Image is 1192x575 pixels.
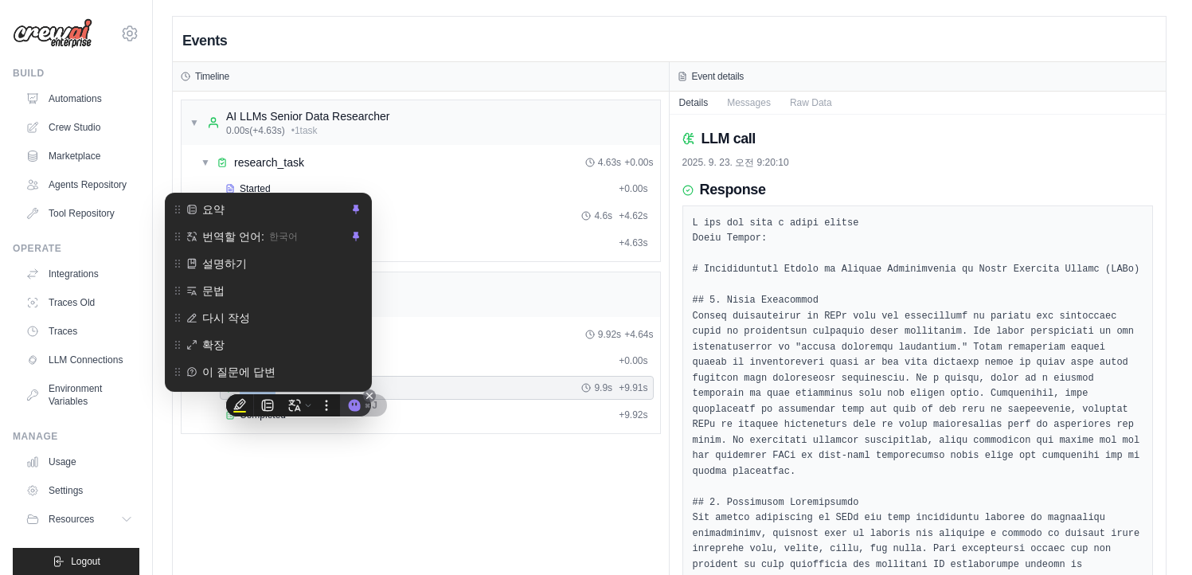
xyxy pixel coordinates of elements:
iframe: Chat Widget [1112,499,1192,575]
h3: Event details [692,70,745,83]
a: Crew Studio [19,115,139,140]
h2: Events [182,29,227,52]
a: Marketplace [19,143,139,169]
div: 채팅 위젯 [1112,499,1192,575]
a: Environment Variables [19,376,139,414]
a: Tool Repository [19,201,139,226]
span: + 9.92s [619,409,647,421]
span: Resources [49,513,94,526]
div: Operate [13,242,139,255]
span: + 0.00s [624,156,653,169]
span: 9.9s [594,381,612,394]
a: Settings [19,478,139,503]
span: ▼ [190,116,199,129]
span: 4.6s [594,209,612,222]
span: + 4.63s [619,237,647,249]
div: 2025. 9. 23. 오전 9:20:10 [682,156,1154,169]
span: + 0.00s [619,182,647,195]
div: AI LLMs Senior Data Researcher [226,108,389,124]
button: Messages [717,92,780,114]
span: 9.92s [598,328,621,341]
a: Traces Old [19,290,139,315]
span: 4.63s [598,156,621,169]
a: Automations [19,86,139,111]
div: research_task [234,155,304,170]
span: 0.00s (+4.63s) [226,124,285,137]
h3: Response [700,182,766,199]
img: Logo [13,18,92,49]
div: Manage [13,430,139,443]
span: + 0.00s [619,354,647,367]
span: + 4.64s [624,328,653,341]
a: Traces [19,319,139,344]
button: Raw Data [780,92,842,114]
span: Started [240,182,271,195]
button: Logout [13,548,139,575]
span: + 4.62s [619,209,647,222]
h2: LLM call [702,127,756,150]
span: + 9.91s [619,381,647,394]
span: ▼ [201,156,210,169]
a: Usage [19,449,139,475]
span: Logout [71,555,100,568]
h3: Timeline [195,70,229,83]
a: Integrations [19,261,139,287]
button: Resources [19,507,139,532]
a: Agents Repository [19,172,139,198]
div: Build [13,67,139,80]
span: • 1 task [291,124,318,137]
button: Details [670,92,718,114]
a: LLM Connections [19,347,139,373]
